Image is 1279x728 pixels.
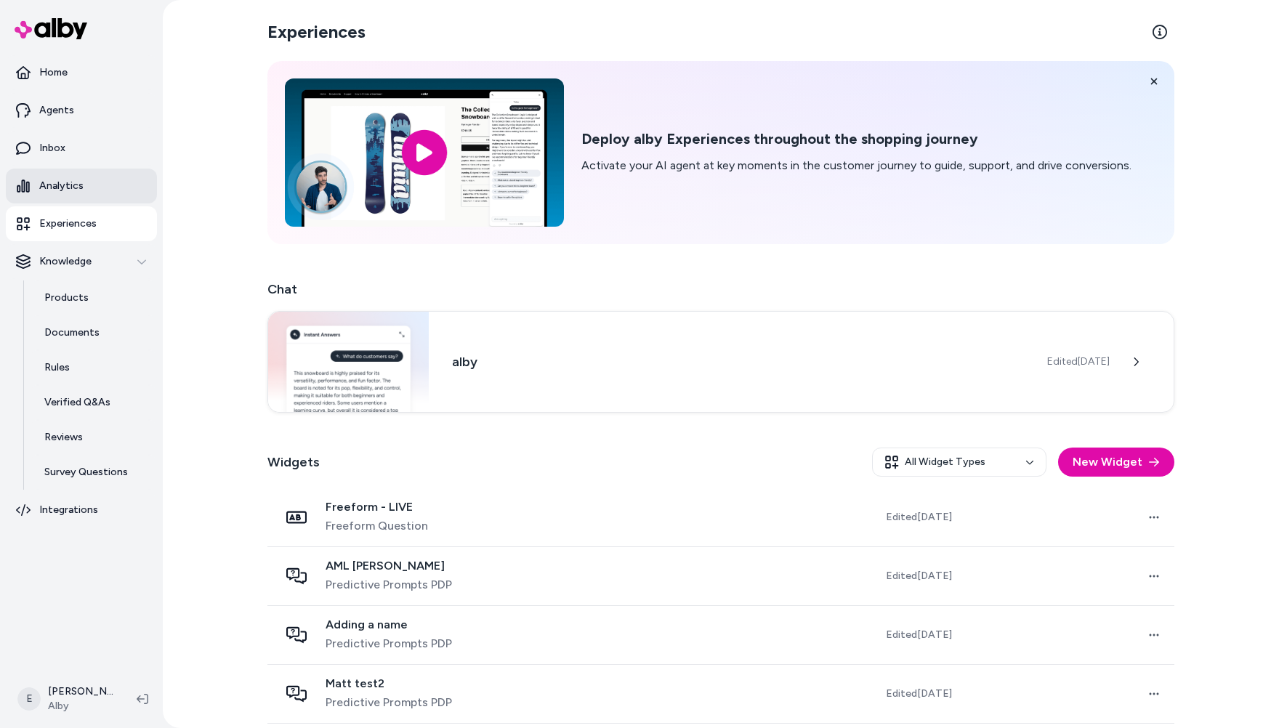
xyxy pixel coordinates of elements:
[326,576,452,594] span: Predictive Prompts PDP
[39,103,74,118] p: Agents
[30,385,157,420] a: Verified Q&As
[6,244,157,279] button: Knowledge
[44,291,89,305] p: Products
[267,452,320,472] h2: Widgets
[326,500,428,514] span: Freeform - LIVE
[39,179,84,193] p: Analytics
[6,169,157,203] a: Analytics
[17,687,41,711] span: E
[39,503,98,517] p: Integrations
[326,635,452,652] span: Predictive Prompts PDP
[30,350,157,385] a: Rules
[30,420,157,455] a: Reviews
[268,312,429,412] img: Chat widget
[326,559,452,573] span: AML [PERSON_NAME]
[44,395,110,410] p: Verified Q&As
[267,311,1174,413] a: Chat widgetalbyEdited[DATE]
[581,130,1131,148] h2: Deploy alby Experiences throughout the shopping journey
[6,206,157,241] a: Experiences
[30,455,157,490] a: Survey Questions
[1047,355,1110,369] span: Edited [DATE]
[886,628,952,642] span: Edited [DATE]
[886,687,952,701] span: Edited [DATE]
[326,694,452,711] span: Predictive Prompts PDP
[39,254,92,269] p: Knowledge
[48,684,113,699] p: [PERSON_NAME]
[44,360,70,375] p: Rules
[6,55,157,90] a: Home
[1058,448,1174,477] button: New Widget
[581,157,1131,174] p: Activate your AI agent at key moments in the customer journey to guide, support, and drive conver...
[326,618,452,632] span: Adding a name
[30,315,157,350] a: Documents
[6,93,157,128] a: Agents
[30,280,157,315] a: Products
[267,279,1174,299] h2: Chat
[15,18,87,39] img: alby Logo
[326,517,428,535] span: Freeform Question
[452,352,1024,372] h3: alby
[886,569,952,583] span: Edited [DATE]
[44,430,83,445] p: Reviews
[6,131,157,166] a: Inbox
[44,325,100,340] p: Documents
[872,448,1046,477] button: All Widget Types
[267,20,366,44] h2: Experiences
[44,465,128,480] p: Survey Questions
[48,699,113,713] span: Alby
[39,217,97,231] p: Experiences
[326,676,452,691] span: Matt test2
[39,65,68,80] p: Home
[6,493,157,527] a: Integrations
[9,676,125,722] button: E[PERSON_NAME]Alby
[39,141,65,155] p: Inbox
[886,510,952,525] span: Edited [DATE]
